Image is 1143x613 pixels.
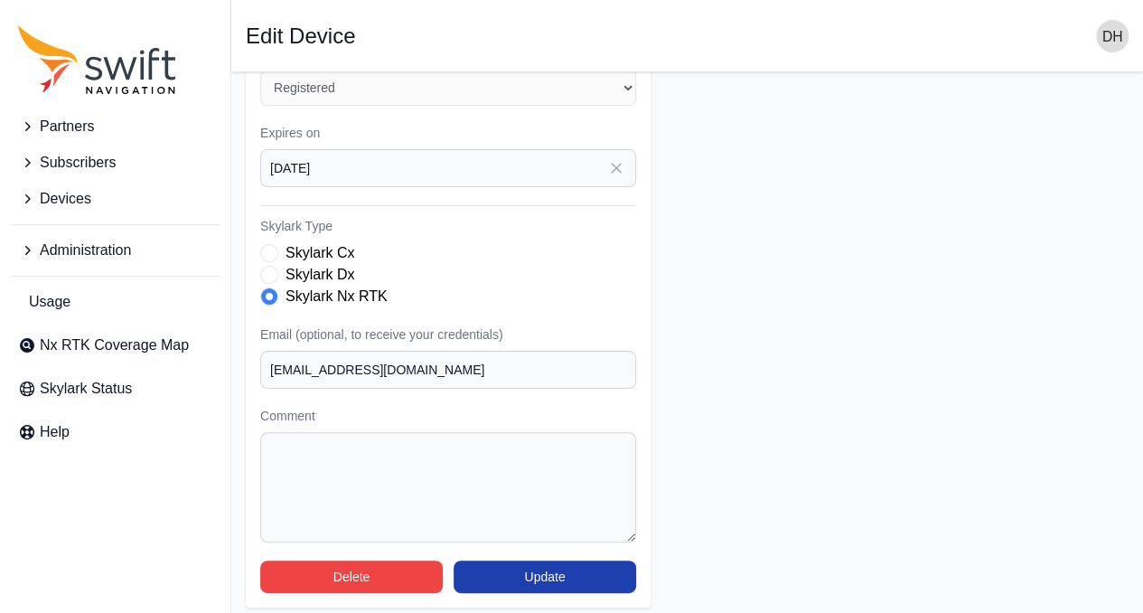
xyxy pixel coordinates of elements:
span: Administration [40,240,131,261]
span: Usage [29,291,70,313]
label: Email (optional, to receive your credentials) [260,325,636,344]
h1: Edit Device [246,25,355,47]
span: Partners [40,116,94,137]
a: Usage [11,284,220,320]
a: Skylark Status [11,371,220,407]
label: Skylark Nx RTK [286,286,388,307]
label: Comment [260,407,636,425]
button: Update [454,561,636,593]
span: Nx RTK Coverage Map [40,335,189,356]
label: Skylark Cx [286,242,354,264]
button: Administration [11,232,220,269]
label: Expires on [260,124,636,142]
button: Delete [260,561,443,593]
input: YYYY-MM-DD [260,149,636,187]
label: Skylark Type [260,217,636,235]
button: Partners [11,108,220,145]
span: Help [40,421,70,443]
a: Help [11,414,220,450]
button: Subscribers [11,145,220,181]
img: user photo [1096,20,1129,52]
a: Nx RTK Coverage Map [11,327,220,363]
span: Subscribers [40,152,116,174]
div: Skylark Type [260,242,636,307]
span: Devices [40,188,91,210]
span: Skylark Status [40,378,132,400]
button: Devices [11,181,220,217]
label: Skylark Dx [286,264,354,286]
